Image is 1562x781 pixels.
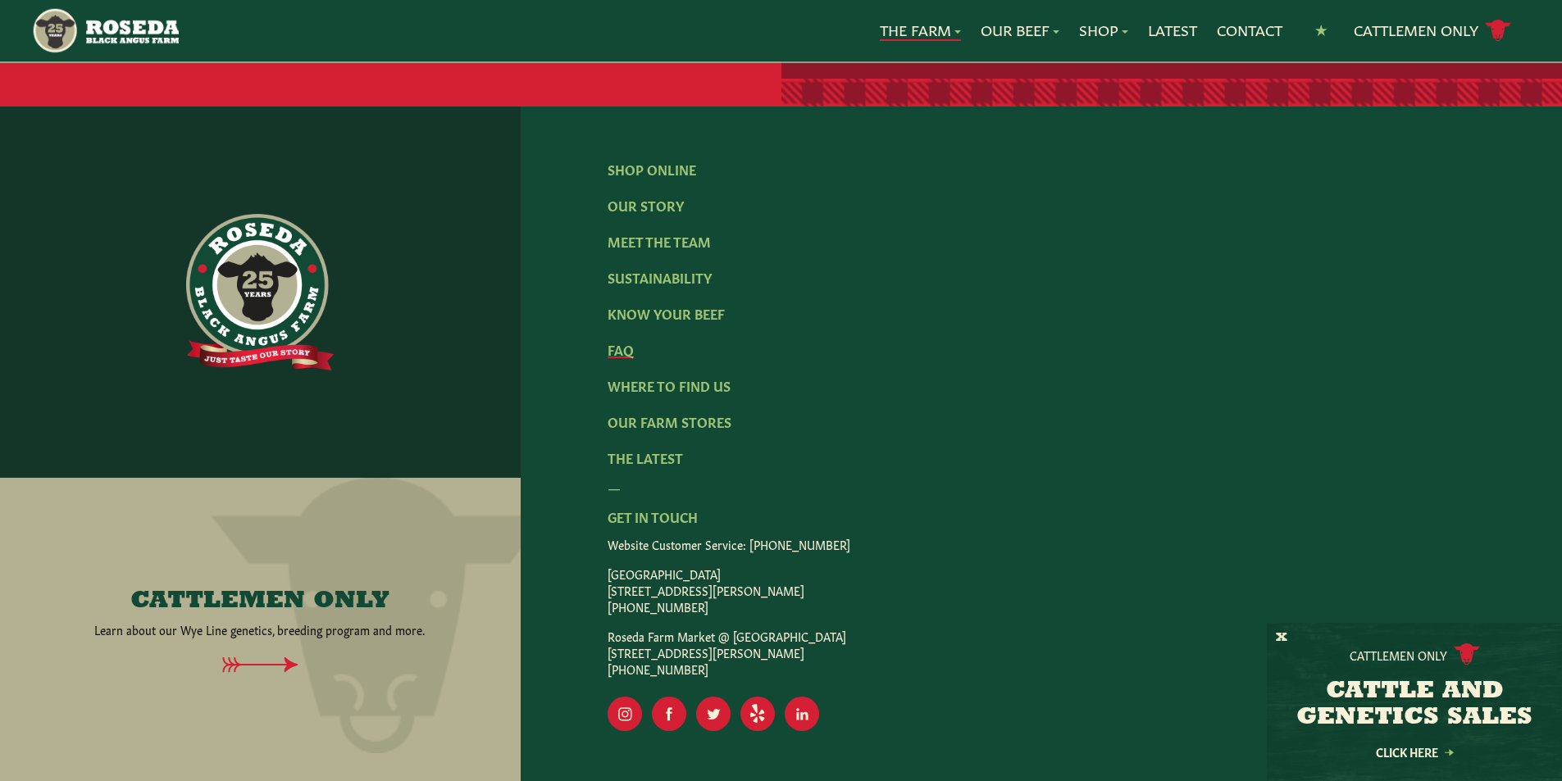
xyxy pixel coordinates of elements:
[608,536,1475,552] p: Website Customer Service: [PHONE_NUMBER]
[1350,647,1447,663] p: Cattlemen Only
[1287,679,1542,731] h3: CATTLE AND GENETICS SALES
[31,7,178,55] img: https://roseda.com/wp-content/uploads/2021/05/roseda-25-header.png
[696,697,731,731] a: Visit Our Twitter Page
[1079,20,1128,41] a: Shop
[608,697,642,731] a: Visit Our Instagram Page
[43,588,477,638] a: CATTLEMEN ONLY Learn about our Wye Line genetics, breeding program and more.
[186,214,334,371] img: https://roseda.com/wp-content/uploads/2021/06/roseda-25-full@2x.png
[785,697,819,731] a: Visit Our LinkedIn Page
[740,697,775,731] a: Visit Our Yelp Page
[608,304,725,322] a: Know Your Beef
[608,196,684,214] a: Our Story
[608,412,731,430] a: Our Farm Stores
[608,565,1475,615] p: [GEOGRAPHIC_DATA] [STREET_ADDRESS][PERSON_NAME] [PHONE_NUMBER]
[608,268,712,286] a: Sustainability
[1217,20,1282,41] a: Contact
[608,477,1475,497] div: —
[608,232,711,250] a: Meet The Team
[94,621,426,638] p: Learn about our Wye Line genetics, breeding program and more.
[880,20,961,41] a: The Farm
[608,376,731,394] a: Where To Find Us
[1148,20,1197,41] a: Latest
[981,20,1059,41] a: Our Beef
[608,628,1475,677] p: Roseda Farm Market @ [GEOGRAPHIC_DATA] [STREET_ADDRESS][PERSON_NAME] [PHONE_NUMBER]
[1454,643,1480,665] img: cattle-icon.svg
[130,588,389,615] h4: CATTLEMEN ONLY
[652,697,686,731] a: Visit Our Facebook Page
[608,340,634,358] a: FAQ
[608,448,683,466] a: The Latest
[1276,629,1287,647] button: X
[608,160,696,178] a: Shop Online
[1354,16,1511,45] a: Cattlemen Only
[1341,747,1488,757] a: Click Here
